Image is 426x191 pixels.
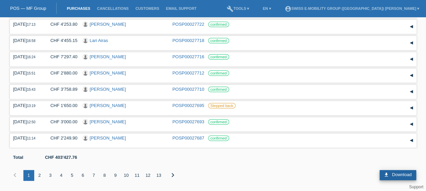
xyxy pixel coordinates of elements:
div: CHF 2'249.90 [45,135,78,141]
div: CHF 2'880.00 [45,70,78,76]
a: POSP00027718 [173,38,204,43]
div: 7 [88,170,99,181]
div: CHF 1'650.00 [45,103,78,108]
a: Email Support [163,6,200,10]
div: CHF 3'758.89 [45,87,78,92]
div: expand/collapse [406,135,417,146]
div: [DATE] [13,38,40,43]
a: Purchases [63,6,94,10]
a: POSP00027710 [173,87,204,92]
div: expand/collapse [406,54,417,64]
div: 4 [56,170,67,181]
i: download [384,172,389,177]
div: 12 [143,170,154,181]
span: 13:19 [27,104,35,108]
div: 13 [154,170,164,181]
b: CHF 403'427.76 [45,155,77,160]
div: 11 [132,170,143,181]
div: expand/collapse [406,87,417,97]
label: Stepped back [208,103,236,108]
div: [DATE] [13,87,40,92]
a: POS — MF Group [10,6,46,11]
a: [PERSON_NAME] [90,135,126,141]
span: 17:13 [27,23,35,26]
a: POSP00027716 [173,54,204,59]
label: confirmed [208,54,229,60]
div: CHF 4'253.80 [45,22,78,27]
a: Customers [132,6,163,10]
b: Total [13,155,23,160]
div: expand/collapse [406,38,417,48]
a: [PERSON_NAME] [90,22,126,27]
label: confirmed [208,22,229,27]
i: build [227,5,234,12]
a: [PERSON_NAME] [90,54,126,59]
label: confirmed [208,119,229,125]
i: chevron_left [11,171,19,179]
a: account_circleSwiss E-Mobility Group ([GEOGRAPHIC_DATA]) [PERSON_NAME] ▾ [281,6,423,10]
div: expand/collapse [406,119,417,129]
div: [DATE] [13,103,40,108]
a: POSP00027695 [173,103,204,108]
span: 12:50 [27,120,35,124]
div: 3 [45,170,56,181]
label: confirmed [208,87,229,92]
span: 11:14 [27,136,35,140]
label: confirmed [208,38,229,43]
div: expand/collapse [406,22,417,32]
label: confirmed [208,135,229,141]
div: 1 [23,170,34,181]
a: [PERSON_NAME] [90,119,126,124]
a: POSP00027722 [173,22,204,27]
div: 6 [78,170,88,181]
div: [DATE] [13,70,40,76]
div: [DATE] [13,54,40,59]
span: 15:43 [27,88,35,91]
a: Lari Airas [90,38,108,43]
div: 8 [99,170,110,181]
div: [DATE] [13,22,40,27]
a: EN ▾ [259,6,274,10]
a: Support [409,185,423,189]
div: 5 [67,170,78,181]
span: 16:24 [27,55,35,59]
a: [PERSON_NAME] [90,87,126,92]
div: expand/collapse [406,70,417,81]
div: 2 [34,170,45,181]
i: account_circle [285,5,291,12]
div: 10 [121,170,132,181]
span: Download [392,172,412,177]
span: 15:51 [27,71,35,75]
div: 9 [110,170,121,181]
label: confirmed [208,70,229,76]
a: [PERSON_NAME] [90,70,126,76]
div: expand/collapse [406,103,417,113]
a: Cancellations [94,6,132,10]
a: POSP00027687 [173,135,204,141]
a: buildTools ▾ [223,6,253,10]
div: CHF 4'455.15 [45,38,78,43]
a: [PERSON_NAME] [90,103,126,108]
i: chevron_right [169,171,177,179]
a: POSP00027693 [173,119,204,124]
div: CHF 7'297.40 [45,54,78,59]
span: 16:58 [27,39,35,43]
a: download Download [380,170,416,180]
a: POSP00027712 [173,70,204,76]
div: [DATE] [13,119,40,124]
div: CHF 3'000.00 [45,119,78,124]
div: [DATE] [13,135,40,141]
